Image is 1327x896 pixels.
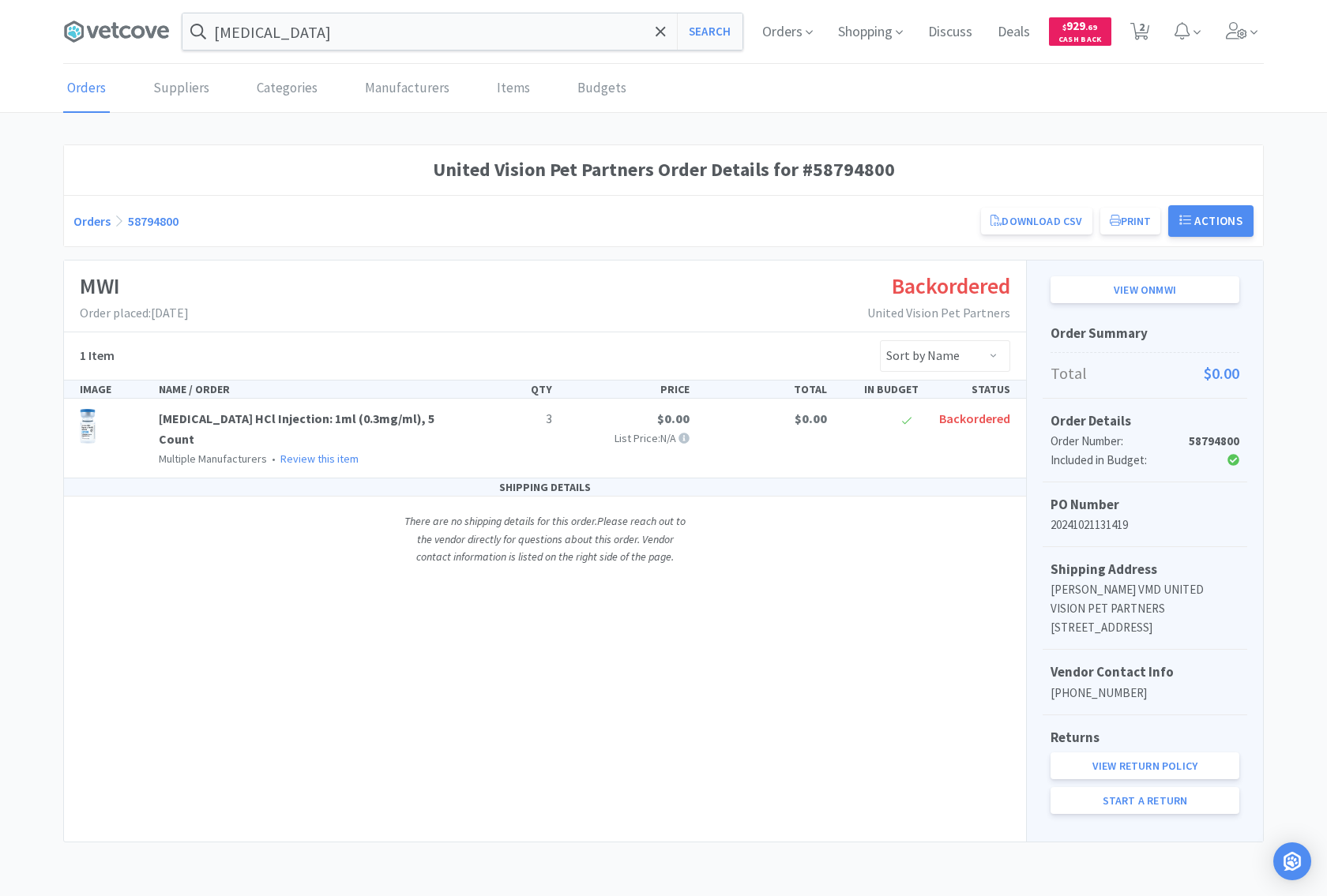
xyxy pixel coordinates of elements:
a: View onMWI [1051,276,1239,303]
button: Search [677,13,742,50]
h5: Order Summary [1051,323,1239,344]
a: Download CSV [981,208,1092,234]
a: Categories [253,65,321,113]
a: Budgets [573,65,630,113]
i: There are no shipping details for this order. Please reach out to the vendor directly for questio... [404,514,686,564]
p: Order placed: [DATE] [80,303,189,324]
h5: Shipping Address [1051,559,1239,580]
a: Orders [63,65,110,113]
strong: 58794800 [1189,433,1239,448]
div: NAME / ORDER [152,381,467,398]
p: 3 [473,409,552,429]
div: TOTAL [696,381,833,398]
a: [MEDICAL_DATA] HCl Injection: 1ml (0.3mg/ml), 5 Count [159,411,434,447]
span: 929 [1062,18,1097,33]
h1: MWI [80,268,189,304]
div: IMAGE [73,381,152,398]
a: Deals [991,25,1036,39]
p: [PERSON_NAME] VMD UNITED VISION PET PARTNERS [STREET_ADDRESS] [1051,580,1239,637]
div: IN BUDGET [833,381,925,398]
div: PRICE [558,381,696,398]
h5: Returns [1051,727,1239,748]
a: Orders [73,213,111,229]
span: • [269,452,278,466]
h1: United Vision Pet Partners Order Details for #58794800 [73,155,1254,185]
span: . 69 [1085,22,1097,32]
p: Total [1051,361,1239,386]
span: Backordered [939,411,1010,426]
span: $0.00 [657,411,690,426]
div: Included in Budget: [1051,451,1176,470]
span: Backordered [892,272,1010,300]
a: 58794800 [128,213,179,229]
h5: Vendor Contact Info [1051,662,1239,683]
span: 1 Item [80,347,115,363]
span: Cash Back [1058,36,1102,46]
p: 20241021131419 [1051,515,1239,534]
span: $ [1062,22,1066,32]
span: $0.00 [1204,361,1239,386]
a: Items [493,65,534,113]
a: $929.69Cash Back [1049,10,1111,53]
a: 2 [1124,27,1156,41]
button: Print [1100,208,1161,234]
p: United Vision Pet Partners [867,303,1010,324]
a: View Return Policy [1051,752,1239,779]
p: List Price: N/A [565,429,690,447]
div: Open Intercom Messenger [1273,842,1311,880]
h5: PO Number [1051,494,1239,515]
h5: Order Details [1051,411,1239,432]
a: Suppliers [149,65,213,113]
div: SHIPPING DETAILS [64,478,1026,497]
div: Order Number: [1051,432,1176,451]
a: Review this item [280,452,359,466]
img: 1f31e6bfdab34ea58bedd1b2ff3c413c_149783.png [80,409,96,444]
div: STATUS [925,381,1017,398]
a: Discuss [922,25,979,39]
a: Manufacturers [361,65,453,113]
div: QTY [467,381,558,398]
span: Multiple Manufacturers [159,452,267,466]
p: [PHONE_NUMBER] [1051,684,1239,703]
span: $0.00 [795,411,827,426]
button: Actions [1168,205,1254,237]
a: Start a Return [1051,787,1239,814]
input: Search by item, sku, manufacturer, ingredient, size... [182,13,742,50]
